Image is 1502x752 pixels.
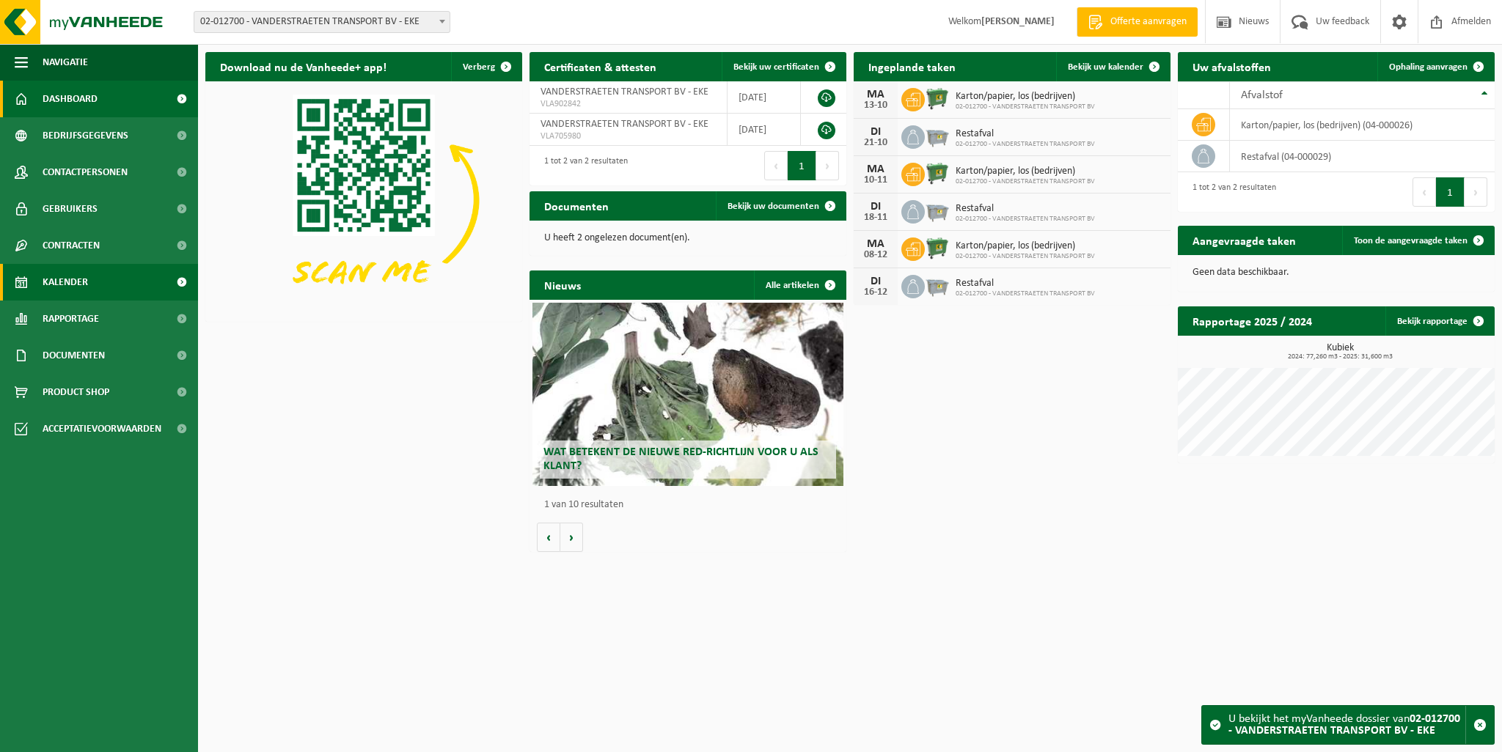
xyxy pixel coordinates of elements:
a: Alle artikelen [754,270,845,300]
button: Verberg [451,52,521,81]
img: WB-2500-GAL-GY-01 [925,123,950,148]
span: VLA705980 [541,130,716,142]
span: Karton/papier, los (bedrijven) [956,240,1095,252]
span: Contactpersonen [43,154,128,191]
img: Download de VHEPlus App [205,81,522,319]
span: Verberg [463,62,495,72]
span: 02-012700 - VANDERSTRAETEN TRANSPORT BV [956,140,1095,149]
img: WB-0660-HPE-GN-01 [925,235,950,260]
span: 02-012700 - VANDERSTRAETEN TRANSPORT BV - EKE [194,11,450,33]
h2: Nieuws [530,270,596,299]
span: VANDERSTRAETEN TRANSPORT BV - EKE [541,86,708,97]
span: 02-012700 - VANDERSTRAETEN TRANSPORT BV [956,103,1095,111]
h2: Aangevraagde taken [1178,226,1311,254]
h2: Certificaten & attesten [530,52,671,81]
span: Bekijk uw kalender [1068,62,1143,72]
img: WB-0660-HPE-GN-01 [925,161,950,185]
span: Karton/papier, los (bedrijven) [956,166,1095,177]
p: U heeft 2 ongelezen document(en). [544,233,832,243]
div: MA [861,238,890,250]
span: Bedrijfsgegevens [43,117,128,154]
span: Bekijk uw certificaten [733,62,819,72]
a: Bekijk uw documenten [716,191,845,221]
span: VLA902842 [541,98,716,110]
a: Ophaling aanvragen [1377,52,1493,81]
h2: Documenten [530,191,623,220]
a: Toon de aangevraagde taken [1342,226,1493,255]
h2: Uw afvalstoffen [1178,52,1286,81]
div: 10-11 [861,175,890,185]
button: 1 [788,151,816,180]
div: MA [861,163,890,175]
span: Gebruikers [43,191,98,227]
span: Restafval [956,278,1095,290]
span: Toon de aangevraagde taken [1354,236,1468,246]
h3: Kubiek [1185,343,1495,361]
span: Acceptatievoorwaarden [43,410,161,447]
span: Dashboard [43,81,98,117]
button: Next [1465,177,1487,207]
span: Product Shop [43,374,109,410]
td: restafval (04-000029) [1230,141,1495,172]
span: 02-012700 - VANDERSTRAETEN TRANSPORT BV [956,177,1095,186]
button: Next [816,151,839,180]
div: 1 tot 2 van 2 resultaten [1185,176,1276,208]
button: 1 [1436,177,1465,207]
div: MA [861,89,890,100]
a: Bekijk uw certificaten [722,52,845,81]
span: 2024: 77,260 m3 - 2025: 31,600 m3 [1185,353,1495,361]
span: Afvalstof [1241,89,1283,101]
td: [DATE] [728,114,801,146]
img: WB-2500-GAL-GY-01 [925,273,950,298]
div: 21-10 [861,138,890,148]
span: Rapportage [43,301,99,337]
span: 02-012700 - VANDERSTRAETEN TRANSPORT BV [956,252,1095,261]
a: Bekijk uw kalender [1056,52,1169,81]
div: 08-12 [861,250,890,260]
h2: Rapportage 2025 / 2024 [1178,306,1327,335]
img: WB-0660-HPE-GN-01 [925,86,950,111]
span: Navigatie [43,44,88,81]
h2: Download nu de Vanheede+ app! [205,52,401,81]
span: Kalender [43,264,88,301]
button: Vorige [537,523,560,552]
h2: Ingeplande taken [854,52,970,81]
div: DI [861,276,890,287]
div: U bekijkt het myVanheede dossier van [1228,706,1465,744]
span: 02-012700 - VANDERSTRAETEN TRANSPORT BV [956,290,1095,298]
strong: [PERSON_NAME] [981,16,1055,27]
a: Wat betekent de nieuwe RED-richtlijn voor u als klant? [532,303,843,486]
a: Offerte aanvragen [1077,7,1198,37]
span: Karton/papier, los (bedrijven) [956,91,1095,103]
button: Volgende [560,523,583,552]
span: Restafval [956,128,1095,140]
img: WB-2500-GAL-GY-01 [925,198,950,223]
span: Bekijk uw documenten [728,202,819,211]
td: [DATE] [728,81,801,114]
div: 18-11 [861,213,890,223]
strong: 02-012700 - VANDERSTRAETEN TRANSPORT BV - EKE [1228,713,1460,737]
span: VANDERSTRAETEN TRANSPORT BV - EKE [541,119,708,130]
button: Previous [764,151,788,180]
span: Contracten [43,227,100,264]
span: 02-012700 - VANDERSTRAETEN TRANSPORT BV - EKE [194,12,450,32]
a: Bekijk rapportage [1385,306,1493,336]
span: Offerte aanvragen [1107,15,1190,29]
div: 16-12 [861,287,890,298]
div: 1 tot 2 van 2 resultaten [537,150,628,182]
button: Previous [1413,177,1436,207]
span: Documenten [43,337,105,374]
span: Restafval [956,203,1095,215]
div: DI [861,201,890,213]
p: 1 van 10 resultaten [544,500,839,510]
div: 13-10 [861,100,890,111]
td: karton/papier, los (bedrijven) (04-000026) [1230,109,1495,141]
span: Wat betekent de nieuwe RED-richtlijn voor u als klant? [543,446,818,472]
div: DI [861,126,890,138]
p: Geen data beschikbaar. [1193,268,1480,278]
span: Ophaling aanvragen [1389,62,1468,72]
span: 02-012700 - VANDERSTRAETEN TRANSPORT BV [956,215,1095,224]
